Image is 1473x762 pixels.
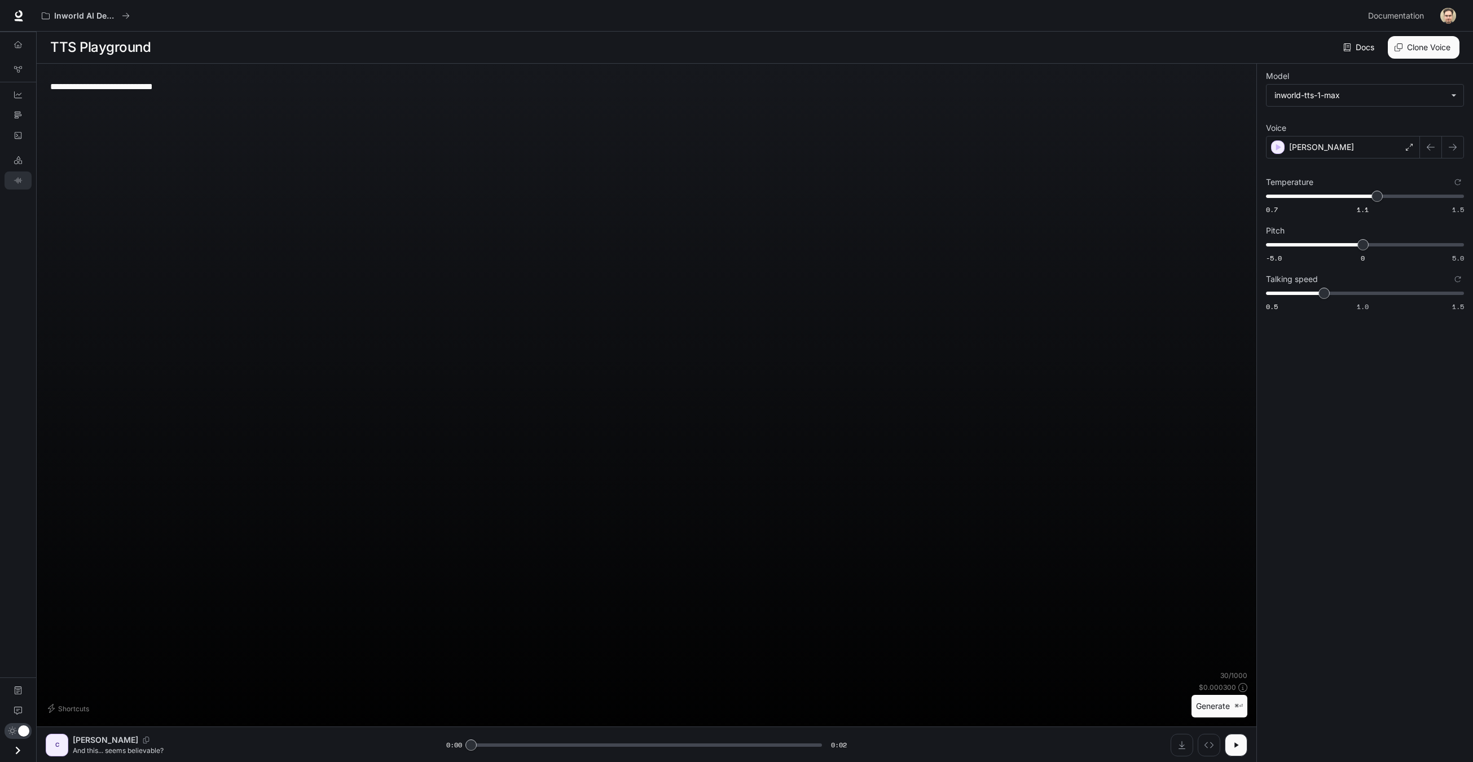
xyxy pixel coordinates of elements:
[1440,8,1456,24] img: User avatar
[446,739,462,751] span: 0:00
[831,739,847,751] span: 0:02
[5,151,32,169] a: LLM Playground
[1274,90,1445,101] div: inworld-tts-1-max
[1452,205,1464,214] span: 1.5
[18,724,29,737] span: Dark mode toggle
[5,36,32,54] a: Overview
[1452,273,1464,285] button: Reset to default
[1266,275,1318,283] p: Talking speed
[1388,36,1459,59] button: Clone Voice
[73,746,419,755] p: And this... seems believable?
[1289,142,1354,153] p: [PERSON_NAME]
[37,5,135,27] button: All workspaces
[1266,72,1289,80] p: Model
[1191,695,1247,718] button: Generate⌘⏎
[1452,253,1464,263] span: 5.0
[1266,205,1278,214] span: 0.7
[1357,302,1369,311] span: 1.0
[5,106,32,124] a: Traces
[73,734,138,746] p: [PERSON_NAME]
[1266,227,1285,235] p: Pitch
[1452,302,1464,311] span: 1.5
[1267,85,1463,106] div: inworld-tts-1-max
[1171,734,1193,756] button: Download audio
[1452,176,1464,188] button: Reset to default
[54,11,117,21] p: Inworld AI Demos
[1266,178,1313,186] p: Temperature
[1437,5,1459,27] button: User avatar
[5,171,32,190] a: TTS Playground
[5,126,32,144] a: Logs
[50,36,151,59] h1: TTS Playground
[1266,124,1286,132] p: Voice
[48,736,66,754] div: C
[1199,682,1236,692] p: $ 0.000300
[5,739,30,762] button: Open drawer
[1266,253,1282,263] span: -5.0
[138,737,154,743] button: Copy Voice ID
[5,86,32,104] a: Dashboards
[1357,205,1369,214] span: 1.1
[5,60,32,78] a: Graph Registry
[1198,734,1220,756] button: Inspect
[5,681,32,699] a: Documentation
[5,702,32,720] a: Feedback
[1341,36,1379,59] a: Docs
[1368,9,1424,23] span: Documentation
[1364,5,1432,27] a: Documentation
[1234,703,1243,710] p: ⌘⏎
[1266,302,1278,311] span: 0.5
[1361,253,1365,263] span: 0
[46,699,94,717] button: Shortcuts
[1220,671,1247,680] p: 30 / 1000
